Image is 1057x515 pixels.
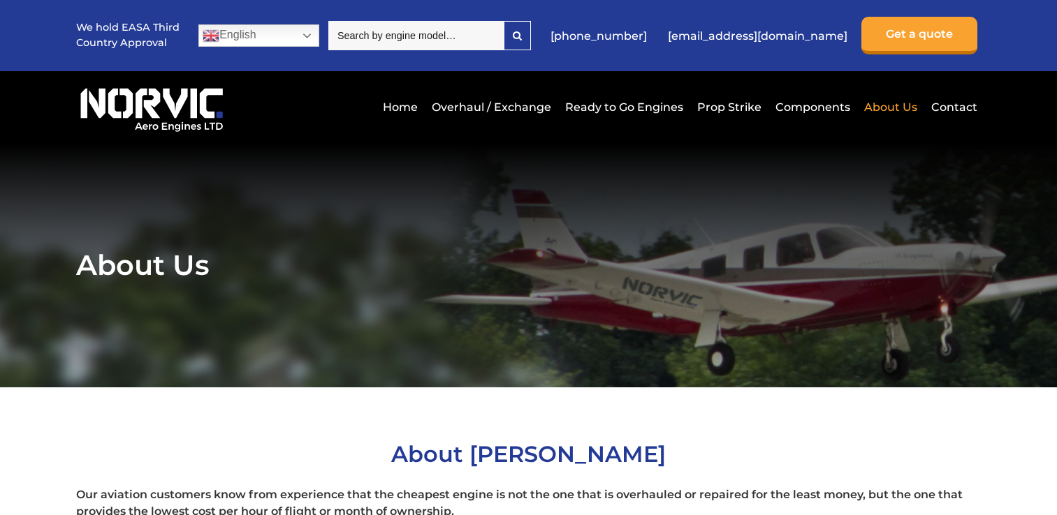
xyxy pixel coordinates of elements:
a: Get a quote [861,17,977,54]
span: About [PERSON_NAME] [391,440,666,468]
input: Search by engine model… [328,21,504,50]
p: We hold EASA Third Country Approval [76,20,181,50]
a: [PHONE_NUMBER] [544,19,654,53]
a: Components [772,90,854,124]
a: Overhaul / Exchange [428,90,555,124]
h1: About Us [76,248,981,282]
img: Norvic Aero Engines logo [76,82,227,133]
a: Home [379,90,421,124]
a: Prop Strike [694,90,765,124]
a: Ready to Go Engines [562,90,687,124]
a: [EMAIL_ADDRESS][DOMAIN_NAME] [661,19,854,53]
a: English [198,24,319,47]
a: Contact [928,90,977,124]
a: About Us [861,90,921,124]
img: en [203,27,219,44]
